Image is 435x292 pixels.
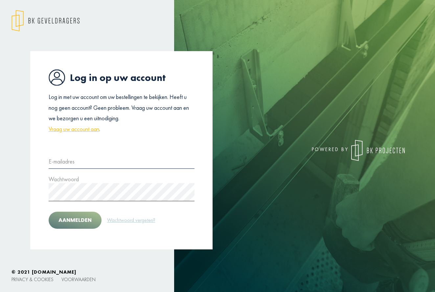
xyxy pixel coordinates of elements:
p: Log in met uw account om uw bestellingen te bekijken. Heeft u nog geen account? Geen probleem. Vr... [49,92,195,134]
a: Privacy & cookies [11,276,54,282]
h1: Log in op uw account [49,69,195,86]
div: powered by [222,140,405,161]
a: Voorwaarden [61,276,96,282]
img: logo [11,10,80,31]
label: Wachtwoord [49,174,79,185]
a: Vraag uw account aan [49,124,99,134]
h6: © 2021 [DOMAIN_NAME] [11,269,424,275]
img: icon [49,69,65,86]
button: Aanmelden [49,212,102,229]
img: logo [351,140,405,161]
a: Wachtwoord vergeten? [107,216,156,224]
